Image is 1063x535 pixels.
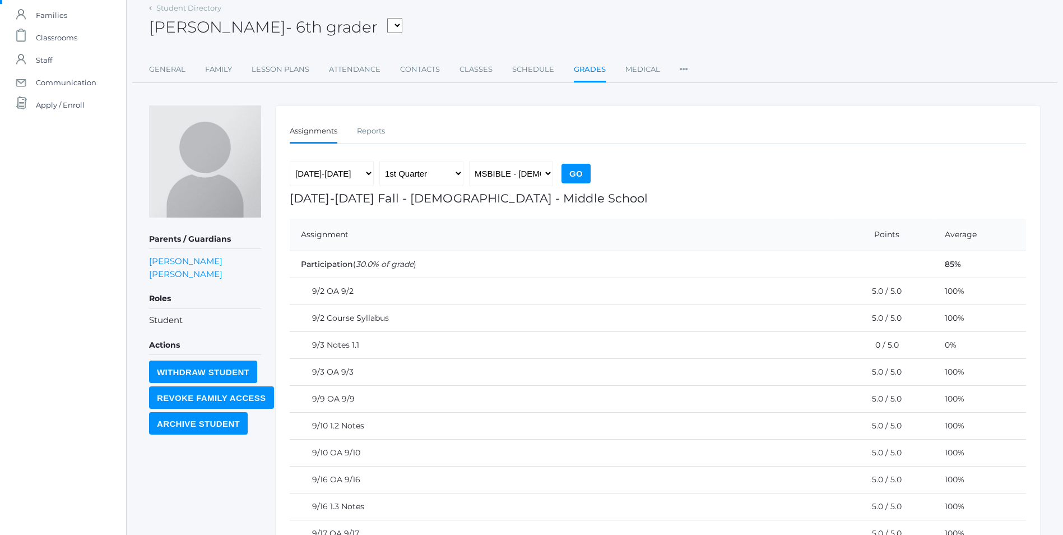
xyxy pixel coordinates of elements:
td: 100% [934,494,1026,520]
h1: [DATE]-[DATE] Fall - [DEMOGRAPHIC_DATA] - Middle School [290,192,1026,205]
input: Go [561,164,591,183]
a: Contacts [400,58,440,81]
span: - 6th grader [286,17,378,36]
h5: Roles [149,289,261,308]
td: 9/10 OA 9/10 [290,440,832,467]
td: 5.0 / 5.0 [832,467,934,494]
a: Assignments [290,120,337,144]
td: 100% [934,467,1026,494]
td: 5.0 / 5.0 [832,278,934,305]
a: Attendance [329,58,380,81]
a: Classes [459,58,493,81]
li: Student [149,314,261,327]
td: 100% [934,386,1026,413]
input: Revoke Family Access [149,386,274,409]
a: Lesson Plans [252,58,309,81]
td: 5.0 / 5.0 [832,386,934,413]
h5: Parents / Guardians [149,230,261,249]
input: Withdraw Student [149,361,257,383]
a: Reports [357,120,385,142]
a: Medical [625,58,660,81]
td: ( ) [290,251,934,278]
a: [PERSON_NAME] [149,255,222,267]
a: Student Directory [156,3,221,12]
span: Apply / Enroll [36,94,85,116]
a: Schedule [512,58,554,81]
td: 100% [934,413,1026,440]
td: 100% [934,278,1026,305]
td: 9/16 OA 9/16 [290,467,832,494]
td: 9/2 OA 9/2 [290,278,832,305]
td: 9/3 Notes 1.1 [290,332,832,359]
td: 9/3 OA 9/3 [290,359,832,386]
a: Grades [574,58,606,82]
td: 5.0 / 5.0 [832,494,934,520]
th: Average [934,219,1026,251]
em: 30.0% of grade [356,259,414,269]
td: 5.0 / 5.0 [832,305,934,332]
td: 5.0 / 5.0 [832,413,934,440]
th: Points [832,219,934,251]
td: 5.0 / 5.0 [832,359,934,386]
img: Cole Pecor [149,105,261,218]
td: 0 / 5.0 [832,332,934,359]
td: 5.0 / 5.0 [832,440,934,467]
span: Classrooms [36,26,77,49]
a: Family [205,58,232,81]
span: Participation [301,259,353,269]
h2: [PERSON_NAME] [149,19,402,36]
td: 100% [934,359,1026,386]
td: 9/16 1.3 Notes [290,494,832,520]
h5: Actions [149,336,261,355]
input: Archive Student [149,412,248,435]
span: Families [36,4,67,26]
td: 100% [934,440,1026,467]
td: 9/10 1.2 Notes [290,413,832,440]
td: 85% [934,251,1026,278]
a: [PERSON_NAME] [149,267,222,280]
td: 100% [934,305,1026,332]
a: General [149,58,185,81]
td: 9/9 OA 9/9 [290,386,832,413]
span: Staff [36,49,52,71]
span: Communication [36,71,96,94]
td: 0% [934,332,1026,359]
th: Assignment [290,219,832,251]
td: 9/2 Course Syllabus [290,305,832,332]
